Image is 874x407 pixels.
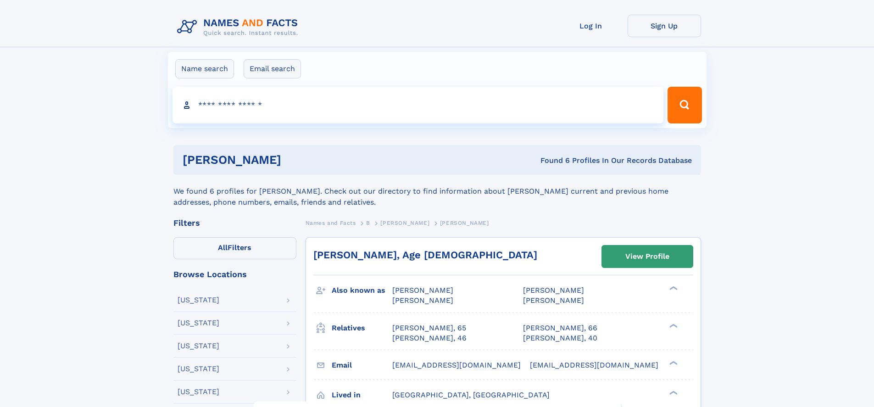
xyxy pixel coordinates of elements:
[628,15,701,37] a: Sign Up
[411,156,692,166] div: Found 6 Profiles In Our Records Database
[523,286,584,295] span: [PERSON_NAME]
[392,323,466,333] a: [PERSON_NAME], 65
[332,357,392,373] h3: Email
[173,270,296,279] div: Browse Locations
[332,320,392,336] h3: Relatives
[244,59,301,78] label: Email search
[667,323,678,329] div: ❯
[667,285,678,291] div: ❯
[667,360,678,366] div: ❯
[366,217,370,229] a: B
[332,387,392,403] h3: Lived in
[173,87,664,123] input: search input
[625,246,669,267] div: View Profile
[392,390,550,399] span: [GEOGRAPHIC_DATA], [GEOGRAPHIC_DATA]
[313,249,537,261] a: [PERSON_NAME], Age [DEMOGRAPHIC_DATA]
[173,237,296,259] label: Filters
[173,15,306,39] img: Logo Names and Facts
[175,59,234,78] label: Name search
[380,217,429,229] a: [PERSON_NAME]
[173,219,296,227] div: Filters
[178,342,219,350] div: [US_STATE]
[332,283,392,298] h3: Also known as
[306,217,356,229] a: Names and Facts
[178,365,219,373] div: [US_STATE]
[667,390,678,396] div: ❯
[668,87,701,123] button: Search Button
[602,245,693,268] a: View Profile
[392,286,453,295] span: [PERSON_NAME]
[366,220,370,226] span: B
[392,361,521,369] span: [EMAIL_ADDRESS][DOMAIN_NAME]
[380,220,429,226] span: [PERSON_NAME]
[218,243,228,252] span: All
[183,154,411,166] h1: [PERSON_NAME]
[392,296,453,305] span: [PERSON_NAME]
[530,361,658,369] span: [EMAIL_ADDRESS][DOMAIN_NAME]
[523,333,597,343] a: [PERSON_NAME], 40
[440,220,489,226] span: [PERSON_NAME]
[523,296,584,305] span: [PERSON_NAME]
[173,175,701,208] div: We found 6 profiles for [PERSON_NAME]. Check out our directory to find information about [PERSON_...
[554,15,628,37] a: Log In
[178,296,219,304] div: [US_STATE]
[392,333,467,343] a: [PERSON_NAME], 46
[178,319,219,327] div: [US_STATE]
[178,388,219,396] div: [US_STATE]
[523,323,597,333] a: [PERSON_NAME], 66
